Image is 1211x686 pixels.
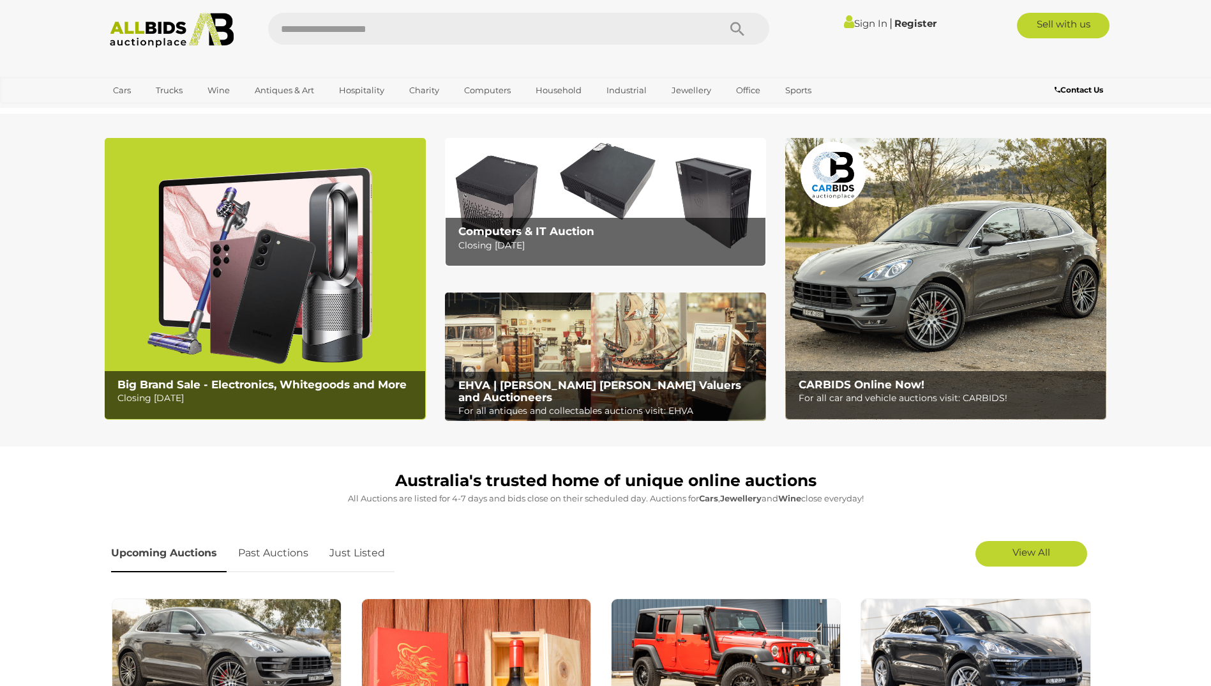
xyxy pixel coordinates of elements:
button: Search [705,13,769,45]
b: Contact Us [1055,85,1103,95]
h1: Australia's trusted home of unique online auctions [111,472,1101,490]
span: View All [1012,546,1050,558]
p: For all car and vehicle auctions visit: CARBIDS! [799,390,1099,406]
a: Trucks [147,80,191,101]
a: Industrial [598,80,655,101]
a: Jewellery [663,80,719,101]
b: CARBIDS Online Now! [799,378,924,391]
p: Closing [DATE] [117,390,418,406]
img: Computers & IT Auction [445,138,766,266]
a: Computers & IT Auction Computers & IT Auction Closing [DATE] [445,138,766,266]
img: CARBIDS Online Now! [785,138,1106,420]
a: Past Auctions [229,535,318,572]
a: Wine [199,80,238,101]
a: Cars [105,80,139,101]
a: Sign In [844,17,887,29]
strong: Cars [699,493,718,503]
a: Big Brand Sale - Electronics, Whitegoods and More Big Brand Sale - Electronics, Whitegoods and Mo... [105,138,426,420]
a: Contact Us [1055,83,1106,97]
a: Just Listed [320,535,395,572]
strong: Wine [778,493,801,503]
p: For all antiques and collectables auctions visit: EHVA [458,403,759,419]
img: Allbids.com.au [103,13,241,48]
b: Computers & IT Auction [458,225,594,238]
img: EHVA | Evans Hastings Valuers and Auctioneers [445,293,766,422]
a: Household [527,80,590,101]
a: EHVA | Evans Hastings Valuers and Auctioneers EHVA | [PERSON_NAME] [PERSON_NAME] Valuers and Auct... [445,293,766,422]
a: [GEOGRAPHIC_DATA] [105,101,212,122]
a: Sell with us [1017,13,1109,38]
a: Upcoming Auctions [111,535,227,572]
a: CARBIDS Online Now! CARBIDS Online Now! For all car and vehicle auctions visit: CARBIDS! [785,138,1106,420]
p: All Auctions are listed for 4-7 days and bids close on their scheduled day. Auctions for , and cl... [111,491,1101,506]
b: EHVA | [PERSON_NAME] [PERSON_NAME] Valuers and Auctioneers [458,379,741,404]
b: Big Brand Sale - Electronics, Whitegoods and More [117,378,407,391]
p: Closing [DATE] [458,238,759,254]
a: Charity [401,80,448,101]
img: Big Brand Sale - Electronics, Whitegoods and More [105,138,426,420]
span: | [889,16,892,30]
a: Computers [456,80,519,101]
a: Register [894,17,936,29]
a: Hospitality [331,80,393,101]
a: Antiques & Art [246,80,322,101]
a: Sports [777,80,820,101]
a: View All [975,541,1087,567]
a: Office [728,80,769,101]
strong: Jewellery [720,493,762,503]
